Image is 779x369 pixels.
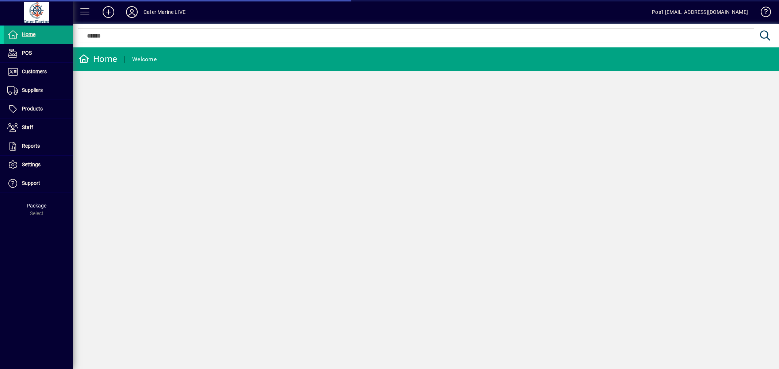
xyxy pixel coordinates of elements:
[652,6,748,18] div: Pos1 [EMAIL_ADDRESS][DOMAIN_NAME]
[755,1,770,25] a: Knowledge Base
[132,54,157,65] div: Welcome
[4,174,73,193] a: Support
[4,63,73,81] a: Customers
[4,81,73,100] a: Suppliers
[22,106,43,112] span: Products
[4,119,73,137] a: Staff
[22,180,40,186] span: Support
[79,53,117,65] div: Home
[4,137,73,155] a: Reports
[4,44,73,62] a: POS
[22,87,43,93] span: Suppliers
[120,5,144,19] button: Profile
[97,5,120,19] button: Add
[22,50,32,56] span: POS
[22,143,40,149] span: Reports
[4,156,73,174] a: Settings
[4,100,73,118] a: Products
[22,31,35,37] span: Home
[27,203,46,209] span: Package
[22,162,41,167] span: Settings
[22,69,47,74] span: Customers
[22,124,33,130] span: Staff
[144,6,186,18] div: Cater Marine LIVE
